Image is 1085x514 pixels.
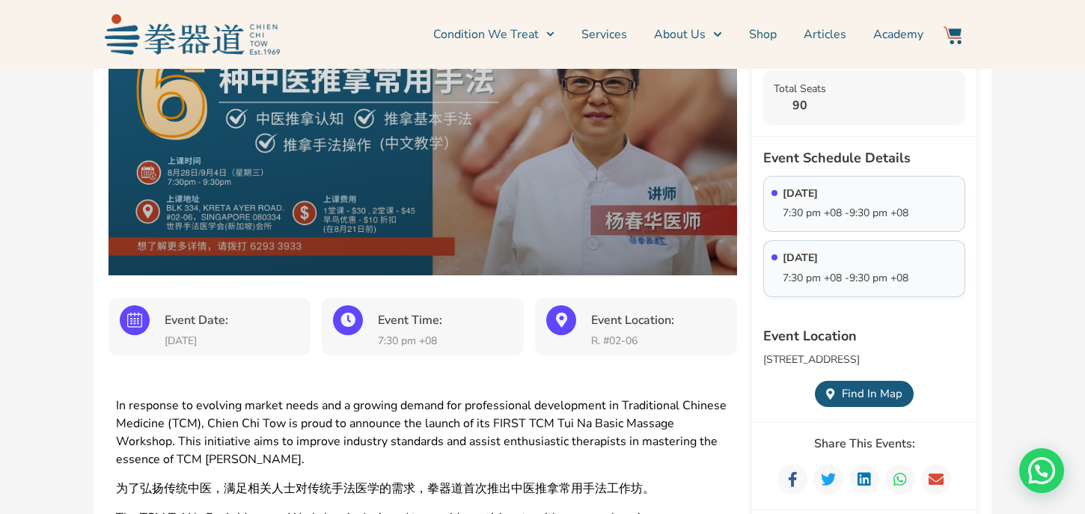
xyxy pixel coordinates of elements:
p: R. #02-06 [591,335,726,348]
img: Website Icon-03 [944,26,962,44]
a: About Us [654,16,721,53]
a: Condition We Treat [433,16,554,53]
a: Shop [749,16,777,53]
a: Articles [804,16,846,53]
h3: Event Time: [378,313,513,328]
nav: Menu [287,16,923,53]
strong: 90 [774,97,826,114]
div: Total Seats [774,81,826,97]
h3: Event Date: [165,313,299,328]
a: Academy [873,16,923,53]
div: Event Location [763,326,860,346]
p: 7:30 pm +08 -9:30 pm +08 [783,272,908,285]
button: Find In Map [815,381,914,407]
p: [DATE] [165,335,299,348]
p: 7:30 pm +08 [378,335,513,348]
p: [DATE] [783,188,818,201]
span: Share This Events: [814,438,915,450]
a: Services [581,16,627,53]
p: 7:30 pm +08 -9:30 pm +08 [783,207,908,220]
h3: Event Location: [591,313,726,328]
p: [STREET_ADDRESS] [763,354,860,367]
span: In response to evolving market needs and a growing demand for professional development in Traditi... [116,397,730,468]
span: 为了弘扬传统中医，满足相关人士对传统手法医学的需求，拳器道首次推出中医推拿常用手法工作坊。 [116,480,655,498]
div: Event Schedule Details [763,148,965,168]
p: [DATE] [783,252,818,265]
